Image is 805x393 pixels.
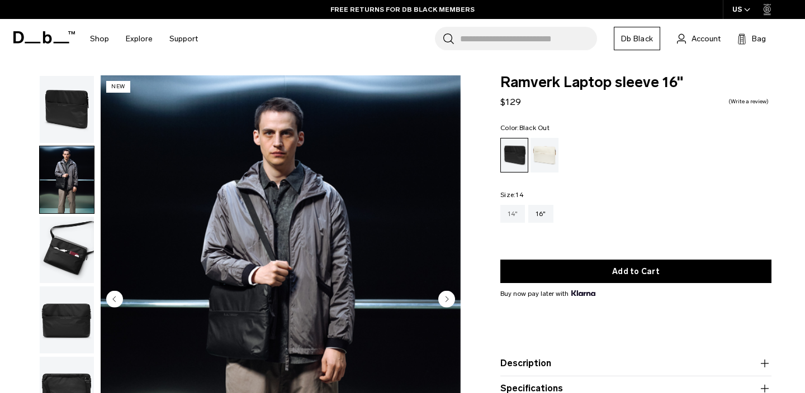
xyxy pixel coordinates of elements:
[106,81,130,93] p: New
[728,99,769,104] a: Write a review
[500,205,525,223] a: 14"
[39,216,94,284] button: Ramverk Laptop sleeve 16" Black Out
[82,19,206,59] nav: Main Navigation
[528,205,553,223] a: 16"
[169,19,198,59] a: Support
[39,286,94,354] button: Ramverk Laptop sleeve 16" Black Out
[90,19,109,59] a: Shop
[40,146,94,213] img: Ramverk Laptop sleeve 16" Black Out
[677,32,721,45] a: Account
[519,124,550,132] span: Black Out
[330,4,475,15] a: FREE RETURNS FOR DB BLACK MEMBERS
[500,357,771,370] button: Description
[752,33,766,45] span: Bag
[614,27,660,50] a: Db Black
[500,75,771,90] span: Ramverk Laptop sleeve 16"
[39,75,94,143] button: Ramverk Laptop sleeve 16" Black Out
[500,260,771,283] button: Add to Cart
[515,191,523,199] span: 14
[39,146,94,214] button: Ramverk Laptop sleeve 16" Black Out
[40,286,94,353] img: Ramverk Laptop sleeve 16" Black Out
[40,217,94,284] img: Ramverk Laptop sleeve 16" Black Out
[40,76,94,143] img: Ramverk Laptop sleeve 16" Black Out
[126,19,153,59] a: Explore
[737,32,766,45] button: Bag
[500,191,523,198] legend: Size:
[531,138,558,172] a: Oatmilk
[692,33,721,45] span: Account
[438,290,455,309] button: Next slide
[500,289,595,299] span: Buy now pay later with
[500,124,550,131] legend: Color:
[106,290,123,309] button: Previous slide
[500,138,528,172] a: Black Out
[500,97,521,107] span: $129
[571,290,595,296] img: {"height" => 20, "alt" => "Klarna"}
